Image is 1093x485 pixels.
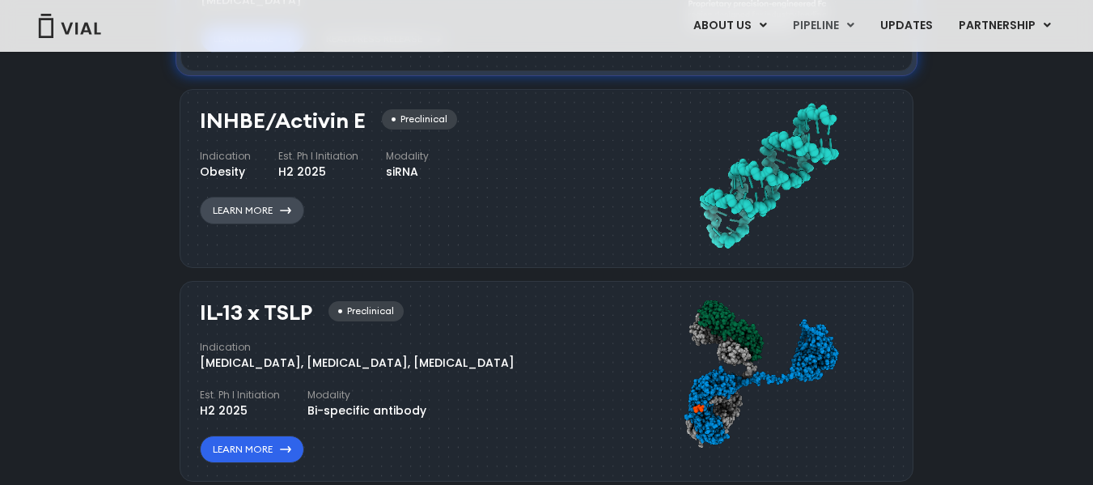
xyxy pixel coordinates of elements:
[200,402,280,419] div: H2 2025
[946,12,1064,40] a: PARTNERSHIPMenu Toggle
[200,301,312,325] h3: IL-13 x TSLP
[680,12,779,40] a: ABOUT USMenu Toggle
[307,388,426,402] h4: Modality
[382,109,457,130] div: Preclinical
[386,164,429,181] div: siRNA
[867,12,945,40] a: UPDATES
[200,388,280,402] h4: Est. Ph I Initiation
[328,301,404,321] div: Preclinical
[780,12,866,40] a: PIPELINEMenu Toggle
[37,14,102,38] img: Vial Logo
[278,149,358,164] h4: Est. Ph I Initiation
[200,436,304,463] a: Learn More
[200,149,251,164] h4: Indication
[386,149,429,164] h4: Modality
[200,164,251,181] div: Obesity
[200,340,515,355] h4: Indication
[200,355,515,372] div: [MEDICAL_DATA], [MEDICAL_DATA], [MEDICAL_DATA]
[278,164,358,181] div: H2 2025
[200,197,304,224] a: Learn More
[307,402,426,419] div: Bi-specific antibody
[200,109,366,133] h3: INHBE/Activin E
